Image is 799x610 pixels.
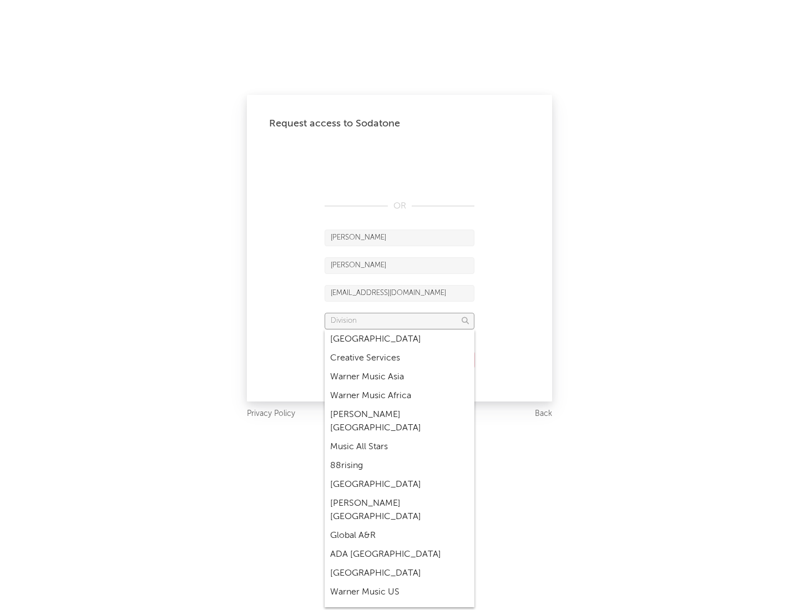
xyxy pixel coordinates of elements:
[325,545,474,564] div: ADA [GEOGRAPHIC_DATA]
[325,368,474,387] div: Warner Music Asia
[325,456,474,475] div: 88rising
[325,583,474,602] div: Warner Music US
[535,407,552,421] a: Back
[325,564,474,583] div: [GEOGRAPHIC_DATA]
[325,200,474,213] div: OR
[325,387,474,405] div: Warner Music Africa
[325,475,474,494] div: [GEOGRAPHIC_DATA]
[325,349,474,368] div: Creative Services
[325,257,474,274] input: Last Name
[325,526,474,545] div: Global A&R
[247,407,295,421] a: Privacy Policy
[325,405,474,438] div: [PERSON_NAME] [GEOGRAPHIC_DATA]
[325,230,474,246] input: First Name
[325,438,474,456] div: Music All Stars
[325,313,474,329] input: Division
[325,494,474,526] div: [PERSON_NAME] [GEOGRAPHIC_DATA]
[325,285,474,302] input: Email
[325,330,474,349] div: [GEOGRAPHIC_DATA]
[269,117,530,130] div: Request access to Sodatone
